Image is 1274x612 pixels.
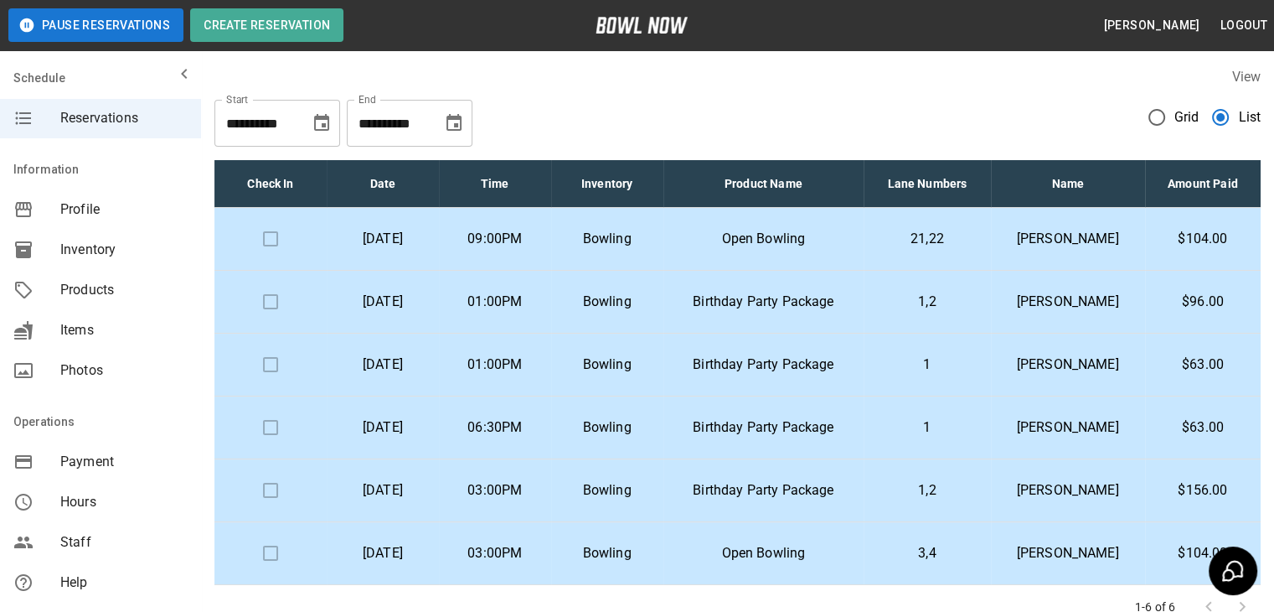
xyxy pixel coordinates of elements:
[565,292,650,312] p: Bowling
[677,543,850,563] p: Open Bowling
[60,532,188,552] span: Staff
[452,355,538,375] p: 01:00PM
[1158,480,1247,500] p: $156.00
[190,8,343,42] button: Create Reservation
[677,229,850,249] p: Open Bowling
[60,320,188,340] span: Items
[1004,543,1132,563] p: [PERSON_NAME]
[1158,292,1247,312] p: $96.00
[864,160,991,208] th: Lane Numbers
[991,160,1145,208] th: Name
[1238,107,1261,127] span: List
[1214,10,1274,41] button: Logout
[340,418,426,438] p: [DATE]
[340,292,426,312] p: [DATE]
[1174,107,1199,127] span: Grid
[340,480,426,500] p: [DATE]
[677,355,850,375] p: Birthday Party Package
[877,418,977,438] p: 1
[60,200,188,220] span: Profile
[1231,69,1261,85] label: View
[677,480,850,500] p: Birthday Party Package
[1004,355,1132,375] p: [PERSON_NAME]
[452,543,538,563] p: 03:00PM
[327,160,439,208] th: Date
[60,360,188,381] span: Photos
[60,280,188,300] span: Products
[565,355,650,375] p: Bowling
[340,229,426,249] p: [DATE]
[8,8,183,42] button: Pause Reservations
[452,418,538,438] p: 06:30PM
[877,543,977,563] p: 3,4
[596,17,688,34] img: logo
[214,160,327,208] th: Check In
[877,480,977,500] p: 1,2
[1145,160,1261,208] th: Amount Paid
[1004,418,1132,438] p: [PERSON_NAME]
[1096,10,1206,41] button: [PERSON_NAME]
[1158,229,1247,249] p: $104.00
[437,106,471,140] button: Choose date, selected date is Sep 29, 2025
[677,292,850,312] p: Birthday Party Package
[60,452,188,472] span: Payment
[452,229,538,249] p: 09:00PM
[340,355,426,375] p: [DATE]
[1158,418,1247,438] p: $63.00
[1004,480,1132,500] p: [PERSON_NAME]
[1004,229,1132,249] p: [PERSON_NAME]
[1004,292,1132,312] p: [PERSON_NAME]
[60,573,188,593] span: Help
[877,292,977,312] p: 1,2
[305,106,338,140] button: Choose date, selected date is Aug 29, 2025
[877,355,977,375] p: 1
[565,480,650,500] p: Bowling
[877,229,977,249] p: 21,22
[565,229,650,249] p: Bowling
[452,480,538,500] p: 03:00PM
[452,292,538,312] p: 01:00PM
[565,418,650,438] p: Bowling
[551,160,663,208] th: Inventory
[439,160,551,208] th: Time
[663,160,864,208] th: Product Name
[60,240,188,260] span: Inventory
[60,492,188,512] span: Hours
[677,418,850,438] p: Birthday Party Package
[1158,355,1247,375] p: $63.00
[60,108,188,128] span: Reservations
[565,543,650,563] p: Bowling
[340,543,426,563] p: [DATE]
[1158,543,1247,563] p: $104.00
